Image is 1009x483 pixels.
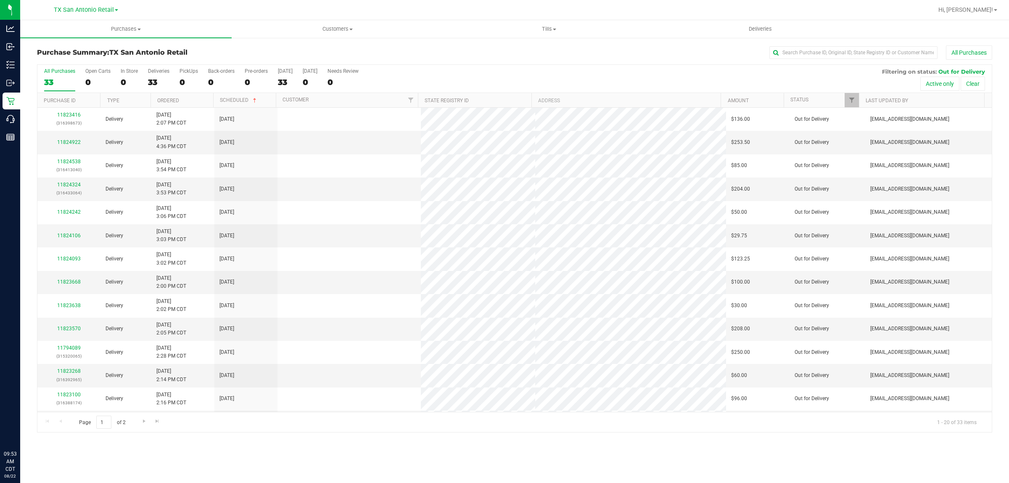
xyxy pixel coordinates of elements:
span: [DATE] 2:07 PM CDT [156,111,186,127]
div: 0 [180,77,198,87]
span: $60.00 [731,372,747,379]
span: Out for Delivery [795,115,829,123]
span: [EMAIL_ADDRESS][DOMAIN_NAME] [870,278,949,286]
span: [EMAIL_ADDRESS][DOMAIN_NAME] [870,372,949,379]
span: $136.00 [731,115,750,123]
inline-svg: Inbound [6,42,15,51]
a: Tills [443,20,655,38]
span: Out for Delivery [795,372,829,379]
button: Clear [961,77,985,91]
span: [DATE] 3:03 PM CDT [156,228,186,244]
input: Search Purchase ID, Original ID, State Registry ID or Customer Name... [769,46,938,59]
span: [DATE] [219,325,234,333]
div: 0 [208,77,235,87]
span: Delivery [106,232,123,240]
div: Pre-orders [245,68,268,74]
a: 11823638 [57,303,81,308]
span: [EMAIL_ADDRESS][DOMAIN_NAME] [870,115,949,123]
span: Hi, [PERSON_NAME]! [938,6,993,13]
p: 08/22 [4,473,16,479]
a: 11823268 [57,368,81,374]
span: [DATE] 3:54 PM CDT [156,158,186,174]
span: Delivery [106,138,123,146]
span: Purchases [20,25,232,33]
a: 11823570 [57,326,81,332]
span: $50.00 [731,208,747,216]
div: 0 [245,77,268,87]
a: Scheduled [220,97,258,103]
div: [DATE] [303,68,317,74]
span: [EMAIL_ADDRESS][DOMAIN_NAME] [870,185,949,193]
a: Go to the last page [151,416,164,427]
span: Out for Delivery [795,162,829,170]
span: [DATE] 2:16 PM CDT [156,391,186,407]
span: $29.75 [731,232,747,240]
span: [DATE] [219,302,234,310]
a: Type [107,98,119,103]
span: [DATE] [219,348,234,356]
a: 11824242 [57,209,81,215]
div: 0 [85,77,111,87]
div: 33 [148,77,169,87]
a: Ordered [157,98,179,103]
a: Status [790,97,808,103]
span: $123.25 [731,255,750,263]
span: [DATE] [219,138,234,146]
span: [EMAIL_ADDRESS][DOMAIN_NAME] [870,325,949,333]
span: $204.00 [731,185,750,193]
div: 33 [44,77,75,87]
span: Delivery [106,255,123,263]
span: [DATE] [219,185,234,193]
span: [EMAIL_ADDRESS][DOMAIN_NAME] [870,162,949,170]
div: 0 [328,77,359,87]
span: $250.00 [731,348,750,356]
span: [EMAIL_ADDRESS][DOMAIN_NAME] [870,395,949,403]
inline-svg: Reports [6,133,15,141]
span: [DATE] 2:14 PM CDT [156,367,186,383]
span: [DATE] 3:06 PM CDT [156,204,186,220]
inline-svg: Inventory [6,61,15,69]
span: Out for Delivery [795,185,829,193]
button: Active only [920,77,959,91]
a: 11824922 [57,139,81,145]
a: 11794089 [57,345,81,351]
div: 0 [121,77,138,87]
span: Out for Delivery [795,278,829,286]
span: [DATE] [219,162,234,170]
input: 1 [96,416,111,429]
span: Delivery [106,185,123,193]
span: $96.00 [731,395,747,403]
span: [DATE] [219,278,234,286]
span: [DATE] 2:05 PM CDT [156,321,186,337]
th: Address [531,93,721,108]
span: $253.50 [731,138,750,146]
span: Delivery [106,348,123,356]
span: Out for Delivery [795,325,829,333]
span: [EMAIL_ADDRESS][DOMAIN_NAME] [870,138,949,146]
a: Customers [232,20,443,38]
inline-svg: Analytics [6,24,15,33]
span: [EMAIL_ADDRESS][DOMAIN_NAME] [870,208,949,216]
a: Filter [845,93,858,107]
span: [DATE] 3:53 PM CDT [156,181,186,197]
span: [EMAIL_ADDRESS][DOMAIN_NAME] [870,232,949,240]
iframe: Resource center [8,416,34,441]
span: [DATE] 3:02 PM CDT [156,251,186,267]
p: (316392965) [42,376,95,384]
span: $85.00 [731,162,747,170]
span: Customers [232,25,443,33]
a: Last Updated By [866,98,908,103]
div: 0 [303,77,317,87]
p: (315320065) [42,352,95,360]
p: (316413040) [42,166,95,174]
span: Delivery [106,302,123,310]
span: Delivery [106,278,123,286]
a: 11823668 [57,279,81,285]
span: [EMAIL_ADDRESS][DOMAIN_NAME] [870,348,949,356]
div: 33 [278,77,293,87]
span: TX San Antonio Retail [54,6,114,13]
span: [DATE] [219,372,234,379]
span: Filtering on status: [882,68,937,75]
a: 11824093 [57,256,81,262]
span: $30.00 [731,302,747,310]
